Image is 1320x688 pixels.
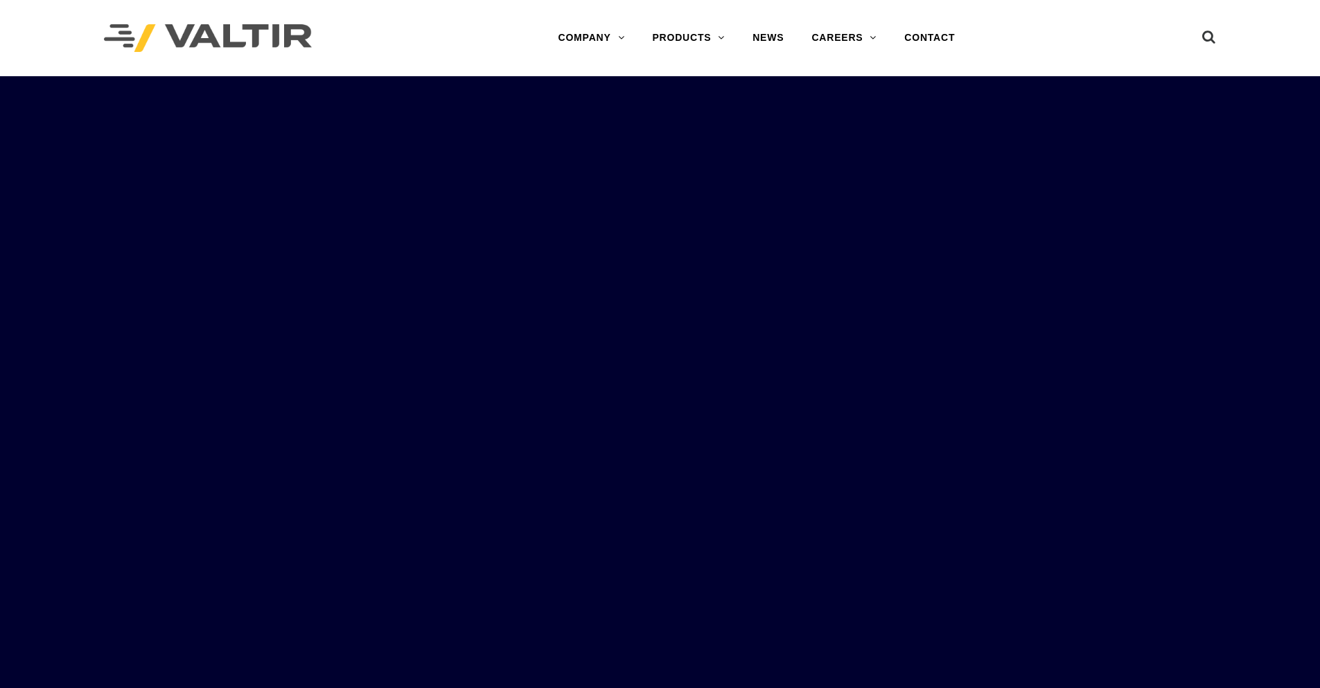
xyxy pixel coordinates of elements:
[798,24,890,52] a: CAREERS
[104,24,312,53] img: Valtir
[890,24,969,52] a: CONTACT
[638,24,739,52] a: PRODUCTS
[544,24,638,52] a: COMPANY
[739,24,798,52] a: NEWS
